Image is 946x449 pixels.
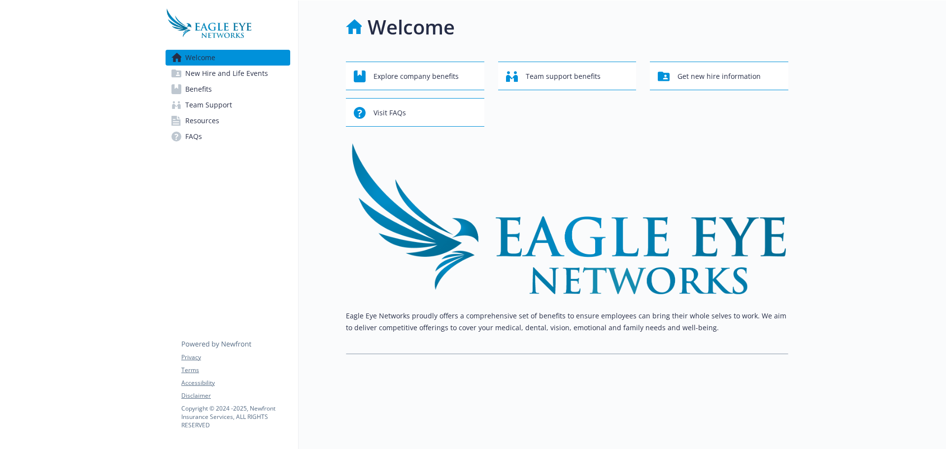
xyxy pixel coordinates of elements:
[185,66,268,81] span: New Hire and Life Events
[166,66,290,81] a: New Hire and Life Events
[166,97,290,113] a: Team Support
[677,67,761,86] span: Get new hire information
[166,129,290,144] a: FAQs
[185,97,232,113] span: Team Support
[181,379,290,387] a: Accessibility
[373,67,459,86] span: Explore company benefits
[373,104,406,122] span: Visit FAQs
[181,353,290,362] a: Privacy
[181,366,290,375] a: Terms
[181,404,290,429] p: Copyright © 2024 - 2025 , Newfront Insurance Services, ALL RIGHTS RESERVED
[346,310,788,334] p: Eagle Eye Networks proudly offers a comprehensive set of benefits to ensure employees can bring t...
[650,62,788,90] button: Get new hire information
[346,142,788,294] img: overview page banner
[346,98,484,127] button: Visit FAQs
[185,113,219,129] span: Resources
[346,62,484,90] button: Explore company benefits
[498,62,637,90] button: Team support benefits
[181,391,290,400] a: Disclaimer
[526,67,601,86] span: Team support benefits
[166,81,290,97] a: Benefits
[185,81,212,97] span: Benefits
[166,50,290,66] a: Welcome
[185,50,215,66] span: Welcome
[166,113,290,129] a: Resources
[185,129,202,144] span: FAQs
[368,12,455,42] h1: Welcome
